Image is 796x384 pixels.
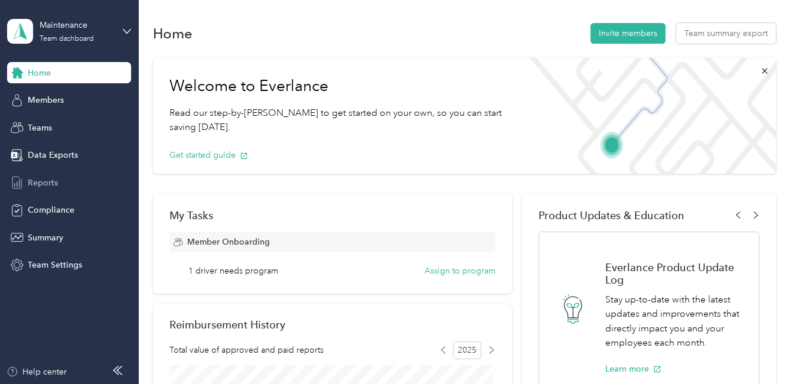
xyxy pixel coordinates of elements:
[605,261,746,286] h1: Everlance Product Update Log
[169,209,495,222] div: My Tasks
[6,366,67,378] button: Help center
[28,122,52,134] span: Teams
[28,259,82,271] span: Team Settings
[169,344,324,356] span: Total value of approved and paid reports
[28,149,78,161] span: Data Exports
[28,177,58,189] span: Reports
[730,318,796,384] iframe: Everlance-gr Chat Button Frame
[40,19,113,31] div: Maintenance
[153,27,193,40] h1: Home
[28,232,63,244] span: Summary
[425,265,495,277] button: Assign to program
[539,209,684,222] span: Product Updates & Education
[187,236,270,248] span: Member Onboarding
[169,77,503,96] h1: Welcome to Everlance
[520,58,775,174] img: Welcome to everlance
[40,35,94,43] div: Team dashboard
[676,23,776,44] button: Team summary export
[591,23,665,44] button: Invite members
[28,204,74,216] span: Compliance
[169,149,248,161] button: Get started guide
[28,67,51,79] span: Home
[169,318,285,331] h2: Reimbursement History
[605,292,746,350] p: Stay up-to-date with the latest updates and improvements that directly impact you and your employ...
[188,265,278,277] span: 1 driver needs program
[605,363,661,375] button: Learn more
[169,106,503,135] p: Read our step-by-[PERSON_NAME] to get started on your own, so you can start saving [DATE].
[28,94,64,106] span: Members
[453,341,481,359] span: 2025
